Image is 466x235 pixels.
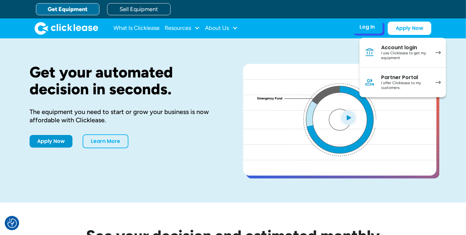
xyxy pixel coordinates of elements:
a: home [35,22,98,35]
div: I offer Clicklease to my customers. [381,81,429,91]
a: What Is Clicklease [113,22,160,35]
a: open lightbox [243,64,436,176]
div: Log In [360,24,375,30]
img: arrow [435,51,441,54]
button: Consent Preferences [7,218,17,228]
div: Partner Portal [381,74,429,81]
div: I use Clicklease to get my equipment [381,51,429,61]
img: Clicklease logo [35,22,98,35]
div: About Us [205,22,238,35]
img: Person icon [365,77,375,87]
img: Blue play button logo on a light blue circular background [340,109,357,126]
div: Resources [165,22,200,35]
a: Get Equipment [36,3,99,15]
img: Revisit consent button [7,218,17,228]
a: Apply Now [388,22,431,35]
a: Sell Equipment [107,3,171,15]
div: The equipment you need to start or grow your business is now affordable with Clicklease. [30,108,223,124]
a: Account loginI use Clicklease to get my equipment [360,38,446,68]
img: Bank icon [365,47,375,57]
a: Learn More [83,134,128,148]
nav: Log In [360,38,446,97]
div: Account login [381,44,429,51]
a: Apply Now [30,135,72,148]
a: Partner PortalI offer Clicklease to my customers. [360,68,446,97]
h1: Get your automated decision in seconds. [30,64,223,97]
img: arrow [435,81,441,84]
